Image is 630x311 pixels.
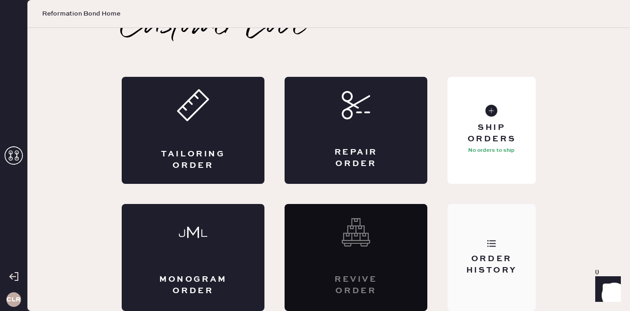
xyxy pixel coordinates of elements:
[285,204,427,311] div: Interested? Contact us at care@hemster.co
[158,149,228,172] div: Tailoring Order
[587,270,626,309] iframe: Front Chat
[455,253,528,276] div: Order History
[158,274,228,297] div: Monogram Order
[468,145,515,156] p: No orders to ship
[455,122,528,145] div: Ship Orders
[321,274,391,297] div: Revive order
[6,296,21,303] h3: CLR
[42,9,120,18] span: Reformation Bond Home
[321,147,391,170] div: Repair Order
[122,7,305,44] h2: Customer Love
